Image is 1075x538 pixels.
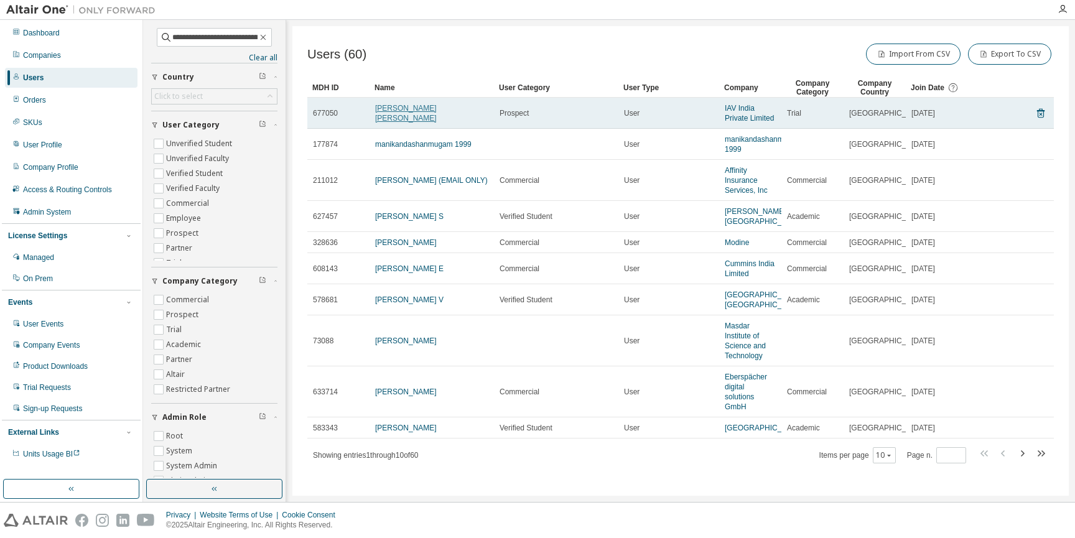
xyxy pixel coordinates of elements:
label: Prospect [166,307,201,322]
span: Academic [787,423,820,433]
span: Commercial [787,238,827,248]
span: Admin Role [162,412,207,422]
span: 633714 [313,387,338,397]
span: [DATE] [911,108,935,118]
span: [DATE] [911,211,935,221]
span: Trial [787,108,801,118]
div: User Type [623,78,714,98]
a: [PERSON_NAME][GEOGRAPHIC_DATA] [725,207,803,226]
label: Altair Admin [166,473,212,488]
div: Admin System [23,207,71,217]
a: [PERSON_NAME] E [375,264,444,273]
a: Affinity Insurance Services, Inc [725,166,768,195]
span: [GEOGRAPHIC_DATA] [849,139,927,149]
div: User Category [499,78,613,98]
label: Verified Faculty [166,181,222,196]
img: Altair One [6,4,162,16]
label: Restricted Partner [166,382,233,397]
span: User [624,211,640,221]
div: Company Events [23,340,80,350]
div: User Profile [23,140,62,150]
label: Trial [166,256,184,271]
a: Eberspächer digital solutions GmbH [725,373,767,411]
a: [PERSON_NAME] (EMAIL ONLY) [375,176,488,185]
label: Partner [166,241,195,256]
a: Modine [725,238,749,247]
span: Commercial [787,387,827,397]
span: 328636 [313,238,338,248]
span: Page n. [907,447,966,463]
span: Academic [787,295,820,305]
span: Units Usage BI [23,450,80,458]
button: 10 [876,450,893,460]
span: User [624,295,640,305]
label: Commercial [166,196,212,211]
span: 677050 [313,108,338,118]
div: Dashboard [23,28,60,38]
div: Events [8,297,32,307]
label: Verified Student [166,166,225,181]
a: [PERSON_NAME] [375,387,437,396]
button: Country [151,63,277,91]
span: [GEOGRAPHIC_DATA] [849,387,927,397]
span: 608143 [313,264,338,274]
div: Users [23,73,44,83]
div: Sign-up Requests [23,404,82,414]
span: User [624,336,640,346]
span: [DATE] [911,175,935,185]
span: [GEOGRAPHIC_DATA] [849,336,927,346]
span: 578681 [313,295,338,305]
p: © 2025 Altair Engineering, Inc. All Rights Reserved. [166,520,343,531]
span: Showing entries 1 through 10 of 60 [313,451,419,460]
div: User Events [23,319,63,329]
a: [PERSON_NAME] [PERSON_NAME] [375,104,437,123]
span: Academic [787,211,820,221]
span: Verified Student [500,423,552,433]
span: [GEOGRAPHIC_DATA] [849,264,927,274]
div: Companies [23,50,61,60]
div: SKUs [23,118,42,128]
label: System [166,443,195,458]
span: Prospect [500,108,529,118]
img: linkedin.svg [116,514,129,527]
a: [PERSON_NAME] V [375,295,444,304]
div: Company [724,78,776,98]
span: [DATE] [911,264,935,274]
button: Admin Role [151,404,277,431]
a: [PERSON_NAME] [375,424,437,432]
img: altair_logo.svg [4,514,68,527]
label: Unverified Faculty [166,151,231,166]
span: 583343 [313,423,338,433]
span: [DATE] [911,238,935,248]
a: [PERSON_NAME] [375,238,437,247]
label: Trial [166,322,184,337]
div: Managed [23,253,54,262]
label: Prospect [166,226,201,241]
img: instagram.svg [96,514,109,527]
span: Commercial [787,175,827,185]
button: Export To CSV [968,44,1051,65]
span: Clear filter [259,412,266,422]
span: User [624,423,640,433]
span: Commercial [500,238,539,248]
label: Academic [166,337,203,352]
span: 177874 [313,139,338,149]
div: Company Country [849,78,901,98]
span: Commercial [500,264,539,274]
a: Masdar Institute of Science and Technology [725,322,766,360]
span: [DATE] [911,336,935,346]
span: 211012 [313,175,338,185]
span: User [624,175,640,185]
span: Items per page [819,447,896,463]
span: [DATE] [911,387,935,397]
a: [GEOGRAPHIC_DATA] [725,424,803,432]
span: Commercial [500,175,539,185]
img: facebook.svg [75,514,88,527]
div: Trial Requests [23,383,71,392]
label: Root [166,429,185,443]
span: [GEOGRAPHIC_DATA] [849,423,927,433]
span: [GEOGRAPHIC_DATA] [849,175,927,185]
label: Commercial [166,292,212,307]
span: User [624,387,640,397]
label: Employee [166,211,203,226]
